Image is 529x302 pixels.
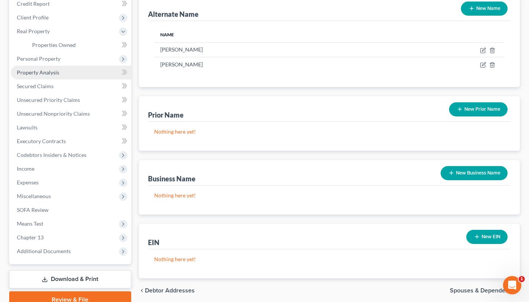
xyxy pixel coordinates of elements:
span: Additional Documents [17,248,71,254]
span: Secured Claims [17,83,54,89]
a: Download & Print [9,270,131,288]
span: 1 [519,276,525,282]
th: Name [154,27,379,42]
a: Property Analysis [11,66,131,79]
td: [PERSON_NAME] [154,57,379,72]
span: Executory Contracts [17,138,66,144]
a: Secured Claims [11,79,131,93]
span: Properties Owned [32,42,76,48]
span: Client Profile [17,14,49,21]
span: Personal Property [17,55,60,62]
div: Business Name [148,174,195,183]
a: SOFA Review [11,203,131,217]
span: Unsecured Priority Claims [17,97,80,103]
div: Prior Name [148,110,184,120]
button: New Prior Name [449,102,508,116]
button: Spouses & Dependents chevron_right [450,287,520,294]
a: Executory Contracts [11,134,131,148]
span: Credit Report [17,0,50,7]
span: Expenses [17,179,39,186]
button: chevron_left Debtor Addresses [139,287,195,294]
span: Debtor Addresses [145,287,195,294]
button: New Business Name [441,166,508,180]
span: Chapter 13 [17,234,44,241]
a: Lawsuits [11,121,131,134]
a: Properties Owned [26,38,131,52]
p: Nothing here yet! [154,192,505,199]
span: Miscellaneous [17,193,51,199]
span: Means Test [17,220,43,227]
a: Unsecured Nonpriority Claims [11,107,131,121]
span: Spouses & Dependents [450,287,514,294]
span: Real Property [17,28,50,34]
span: Property Analysis [17,69,59,76]
td: [PERSON_NAME] [154,42,379,57]
button: New EIN [466,230,508,244]
a: Unsecured Priority Claims [11,93,131,107]
span: SOFA Review [17,207,49,213]
span: Income [17,165,34,172]
span: Lawsuits [17,124,37,131]
button: New Name [461,2,508,16]
span: Unsecured Nonpriority Claims [17,110,90,117]
div: Alternate Name [148,10,199,19]
i: chevron_left [139,287,145,294]
span: Codebtors Insiders & Notices [17,152,86,158]
iframe: Intercom live chat [503,276,521,294]
p: Nothing here yet! [154,255,505,263]
p: Nothing here yet! [154,128,505,136]
div: EIN [148,238,160,247]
